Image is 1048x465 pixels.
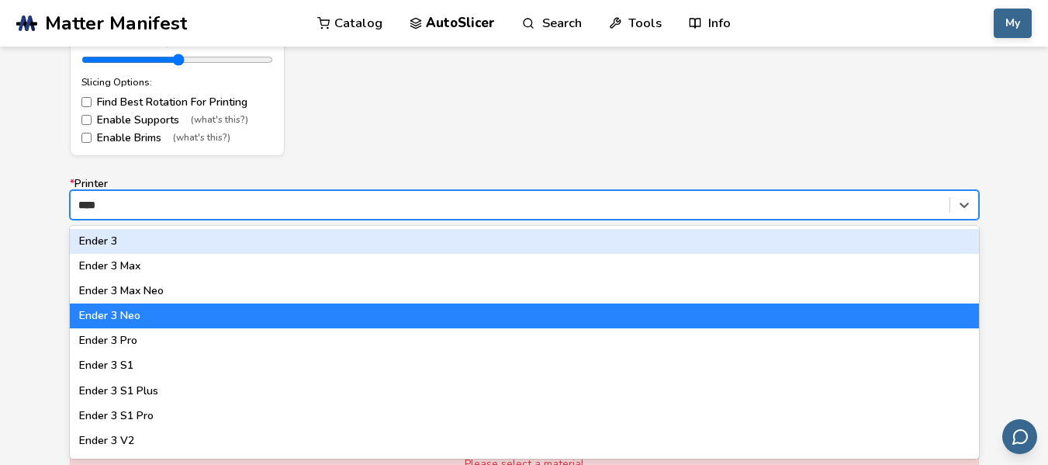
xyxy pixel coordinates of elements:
div: Scale Model: 100 % [81,37,273,50]
label: Enable Brims [81,132,273,144]
label: Enable Supports [81,114,273,127]
label: Printer [70,178,979,220]
div: Slicing Options: [81,77,273,88]
button: My [994,9,1032,38]
div: Ender 3 S1 Pro [70,404,979,429]
span: Matter Manifest [45,12,187,34]
input: Find Best Rotation For Printing [81,97,92,107]
label: Find Best Rotation For Printing [81,96,273,109]
div: Ender 3 S1 Plus [70,379,979,404]
input: Enable Supports(what's this?) [81,115,92,125]
div: Ender 3 S1 [70,353,979,378]
span: (what's this?) [173,133,230,144]
div: Ender 3 Max Neo [70,279,979,304]
div: Ender 3 Pro [70,328,979,353]
div: Ender 3 [70,229,979,254]
button: Send feedback via email [1002,419,1037,454]
input: *PrinterEnder 3Ender 3 MaxEnder 3 Max NeoEnder 3 NeoEnder 3 ProEnder 3 S1Ender 3 S1 PlusEnder 3 S... [78,199,100,211]
div: Ender 3 Neo [70,304,979,328]
span: (what's this?) [191,115,248,126]
div: Ender 3 Max [70,254,979,279]
input: Enable Brims(what's this?) [81,133,92,143]
div: Ender 3 V2 [70,429,979,453]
